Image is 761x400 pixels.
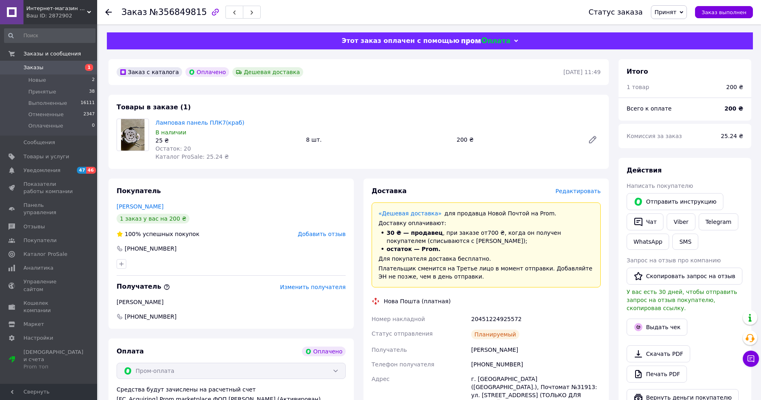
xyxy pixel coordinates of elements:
span: остаток — Prom. [387,246,440,252]
img: Ламповая панель ПЛК7(краб) [121,119,145,151]
div: Плательщик сменится на Третье лицо в момент отправки. Добавляйте ЭН не позже, чем в день отправки. [378,264,594,281]
span: У вас есть 30 дней, чтобы отправить запрос на отзыв покупателю, скопировав ссылку. [627,289,737,311]
div: [PERSON_NAME] [470,343,602,357]
div: Prom топ [23,363,83,370]
span: Принятые [28,88,56,96]
span: 0 [92,122,95,130]
a: WhatsApp [627,234,669,250]
div: 1 заказ у вас на 200 ₴ [117,214,189,223]
span: Кошелек компании [23,300,75,314]
div: Планируемый [471,330,519,339]
div: Нова Пошта (платная) [382,297,453,305]
span: Добавить отзыв [298,231,346,237]
button: Заказ выполнен [695,6,753,18]
div: Статус заказа [589,8,643,16]
div: Доставку оплачивают: [378,219,594,227]
span: Управление сайтом [23,278,75,293]
div: успешных покупок [117,230,200,238]
span: Оплаченные [28,122,63,130]
span: Отзывы [23,223,45,230]
div: Оплачено [302,347,346,356]
span: Настройки [23,334,53,342]
div: 8 шт. [303,134,453,145]
span: 38 [89,88,95,96]
button: SMS [672,234,698,250]
span: Каталог ProSale: 25.24 ₴ [155,153,229,160]
span: 100% [125,231,141,237]
div: [PERSON_NAME] [117,298,346,306]
a: [PERSON_NAME] [117,203,164,210]
button: Скопировать запрос на отзыв [627,268,742,285]
span: Выполненные [28,100,67,107]
span: Отмененные [28,111,64,118]
span: Получатель [117,283,170,290]
span: Итого [627,68,648,75]
div: 200 ₴ [726,83,743,91]
span: Номер накладной [372,316,425,322]
span: 47 [77,167,86,174]
span: Новые [28,77,46,84]
span: Аналитика [23,264,53,272]
span: Изменить получателя [280,284,346,290]
div: Заказ с каталога [117,67,182,77]
a: Telegram [699,213,738,230]
div: для продавца Новой Почтой на Prom. [378,209,594,217]
span: Маркет [23,321,44,328]
span: 30 ₴ — продавец [387,230,443,236]
a: Ламповая панель ПЛК7(краб) [155,119,244,126]
b: 200 ₴ [725,105,743,112]
span: Комиссия за заказ [627,133,682,139]
span: 1 товар [627,84,649,90]
span: 2347 [83,111,95,118]
span: Статус отправления [372,330,433,337]
time: [DATE] 11:49 [563,69,601,75]
span: Панель управления [23,202,75,216]
span: В наличии [155,129,186,136]
span: Действия [627,166,662,174]
span: Получатель [372,347,407,353]
span: Товары и услуги [23,153,69,160]
span: Интернет-магазин "Stereopulse" [26,5,87,12]
span: Показатели работы компании [23,181,75,195]
span: №356849815 [149,7,207,17]
div: Для покупателя доставка бесплатно. [378,255,594,263]
span: Редактировать [555,188,601,194]
div: Ваш ID: 2872902 [26,12,97,19]
span: Доставка [372,187,407,195]
div: Дешевая доставка [232,67,303,77]
span: Заказы [23,64,43,71]
button: Отправить инструкцию [627,193,723,210]
span: Покупатель [117,187,161,195]
div: Оплачено [185,67,229,77]
span: Покупатели [23,237,57,244]
button: Выдать чек [627,319,687,336]
span: [DEMOGRAPHIC_DATA] и счета [23,349,83,371]
span: Запрос на отзыв про компанию [627,257,721,264]
a: Скачать PDF [627,345,690,362]
span: Написать покупателю [627,183,693,189]
span: Заказ [121,7,147,17]
a: Редактировать [585,132,601,148]
span: 1 [85,64,93,71]
span: Оплата [117,347,144,355]
a: «Дешевая доставка» [378,210,442,217]
div: [PHONE_NUMBER] [470,357,602,372]
span: Товары в заказе (1) [117,103,191,111]
span: Сообщения [23,139,55,146]
input: Поиск [4,28,96,43]
li: , при заказе от 700 ₴ , когда он получен покупателем (списываются с [PERSON_NAME]); [378,229,594,245]
span: Этот заказ оплачен с помощью [342,37,459,45]
span: Адрес [372,376,389,382]
div: 20451224925572 [470,312,602,326]
button: Чат с покупателем [743,351,759,367]
a: Печать PDF [627,366,687,383]
div: [PHONE_NUMBER] [124,245,177,253]
span: Принят [655,9,676,15]
span: Остаток: 20 [155,145,191,152]
a: Viber [667,213,695,230]
div: 25 ₴ [155,136,300,145]
span: Уведомления [23,167,60,174]
div: Вернуться назад [105,8,112,16]
span: 25.24 ₴ [721,133,743,139]
div: 200 ₴ [453,134,581,145]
